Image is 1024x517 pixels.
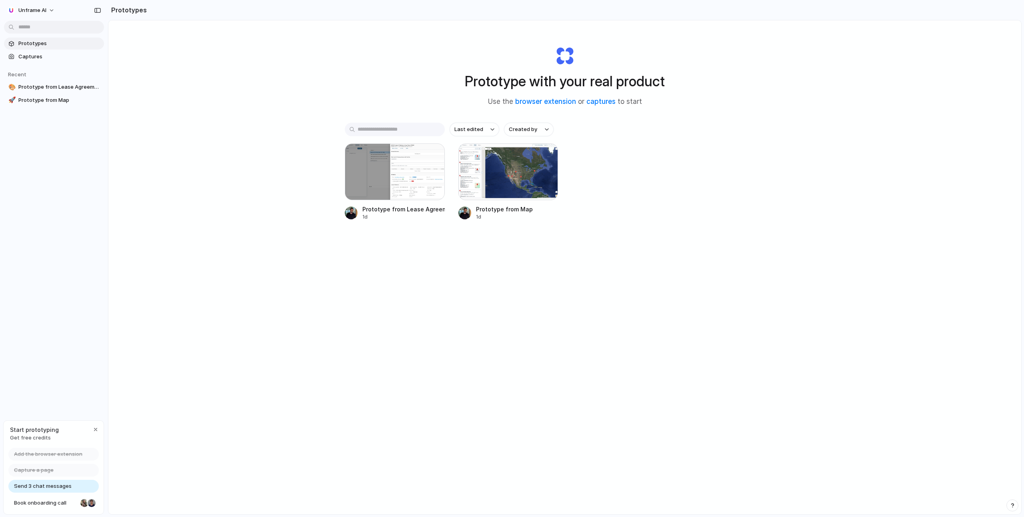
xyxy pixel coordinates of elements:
[18,53,101,61] span: Captures
[4,38,104,50] a: Prototypes
[465,71,665,92] h1: Prototype with your real product
[7,96,15,104] button: 🚀
[8,71,26,78] span: Recent
[345,143,445,221] a: Prototype from Lease Agreements MapPrototype from Lease Agreements Map1d
[18,40,101,48] span: Prototypes
[8,497,99,509] a: Book onboarding call
[488,97,642,107] span: Use the or to start
[454,125,483,133] span: Last edited
[4,81,104,93] a: 🎨Prototype from Lease Agreements Map
[4,4,59,17] button: Unframe AI
[458,143,558,221] a: Prototype from MapPrototype from Map1d
[80,498,89,508] div: Nicole Kubica
[586,97,616,105] a: captures
[4,51,104,63] a: Captures
[10,426,59,434] span: Start prototyping
[362,213,445,221] div: 1d
[476,205,533,213] div: Prototype from Map
[18,6,46,14] span: Unframe AI
[14,499,77,507] span: Book onboarding call
[108,5,147,15] h2: Prototypes
[7,83,15,91] button: 🎨
[8,95,14,105] div: 🚀
[509,125,537,133] span: Created by
[515,97,576,105] a: browser extension
[14,450,82,458] span: Add the browser extension
[18,96,101,104] span: Prototype from Map
[4,94,104,106] a: 🚀Prototype from Map
[87,498,96,508] div: Christian Iacullo
[504,123,554,136] button: Created by
[476,213,533,221] div: 1d
[14,466,54,474] span: Capture a page
[14,482,72,490] span: Send 3 chat messages
[10,434,59,442] span: Get free credits
[18,83,101,91] span: Prototype from Lease Agreements Map
[8,83,14,92] div: 🎨
[362,205,445,213] div: Prototype from Lease Agreements Map
[450,123,499,136] button: Last edited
